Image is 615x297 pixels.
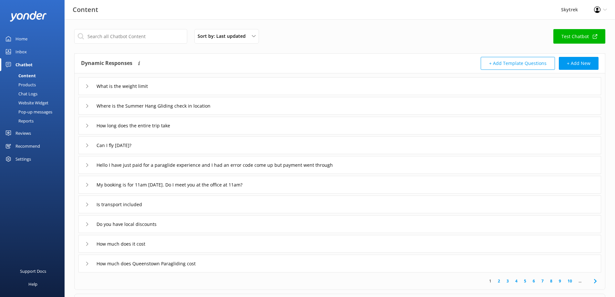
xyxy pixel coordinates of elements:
[10,11,47,22] img: yonder-white-logo.png
[4,80,65,89] a: Products
[4,89,65,98] a: Chat Logs
[15,153,31,165] div: Settings
[4,71,65,80] a: Content
[15,32,27,45] div: Home
[512,278,521,284] a: 4
[529,278,538,284] a: 6
[4,107,52,116] div: Pop-up messages
[486,278,495,284] a: 1
[4,98,65,107] a: Website Widget
[556,278,564,284] a: 9
[495,278,503,284] a: 2
[15,58,33,71] div: Chatbot
[575,278,585,284] span: ...
[481,57,555,70] button: + Add Template Questions
[559,57,599,70] button: + Add New
[15,140,40,153] div: Recommend
[553,29,605,44] a: Test Chatbot
[28,278,37,291] div: Help
[503,278,512,284] a: 3
[73,5,98,15] h3: Content
[4,80,36,89] div: Products
[4,116,34,125] div: Reports
[81,57,132,70] h4: Dynamic Responses
[15,45,27,58] div: Inbox
[198,33,250,40] span: Sort by: Last updated
[4,107,65,116] a: Pop-up messages
[4,116,65,125] a: Reports
[4,89,37,98] div: Chat Logs
[538,278,547,284] a: 7
[521,278,529,284] a: 5
[15,127,31,140] div: Reviews
[547,278,556,284] a: 8
[564,278,575,284] a: 10
[20,265,46,278] div: Support Docs
[4,98,48,107] div: Website Widget
[4,71,36,80] div: Content
[74,29,187,44] input: Search all Chatbot Content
